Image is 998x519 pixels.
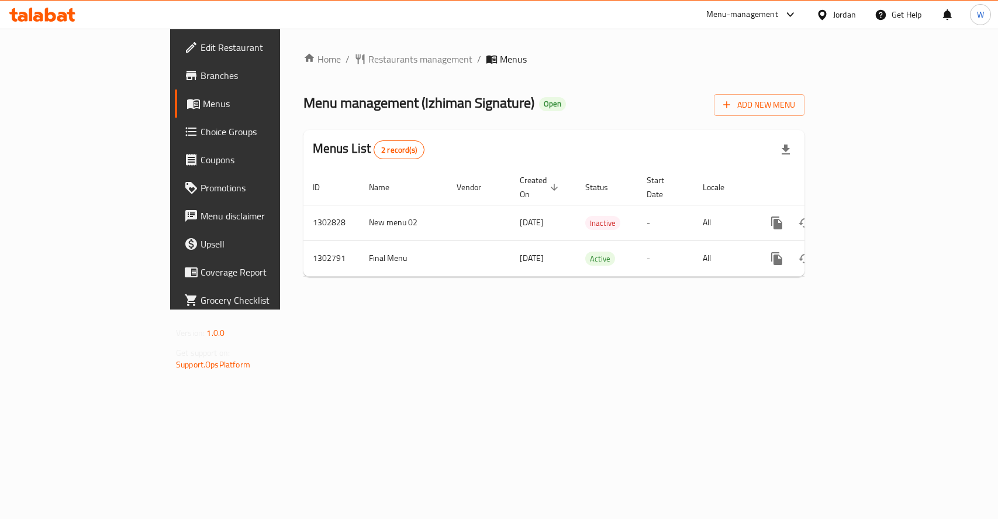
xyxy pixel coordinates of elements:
span: Restaurants management [368,52,472,66]
span: [DATE] [520,250,544,266]
span: Status [585,180,623,194]
h2: Menus List [313,140,424,159]
a: Promotions [175,174,337,202]
table: enhanced table [303,170,885,277]
span: Menu disclaimer [201,209,327,223]
span: Created On [520,173,562,201]
span: Promotions [201,181,327,195]
td: All [693,205,754,240]
td: - [637,205,693,240]
a: Menus [175,90,337,118]
span: Open [539,99,566,109]
span: Get support on: [176,345,230,360]
span: Inactive [585,216,620,230]
span: 1.0.0 [206,325,225,341]
span: Active [585,252,615,266]
span: Coupons [201,153,327,167]
button: Change Status [791,209,819,237]
span: Name [369,180,405,194]
span: Edit Restaurant [201,40,327,54]
div: Open [539,97,566,111]
span: Add New Menu [723,98,795,112]
a: Restaurants management [354,52,472,66]
a: Choice Groups [175,118,337,146]
span: Locale [703,180,740,194]
span: ID [313,180,335,194]
td: All [693,240,754,276]
div: Export file [772,136,800,164]
span: W [977,8,984,21]
div: Menu-management [706,8,778,22]
td: Final Menu [360,240,447,276]
span: Menu management ( Izhiman Signature ) [303,90,534,116]
span: Upsell [201,237,327,251]
span: Branches [201,68,327,83]
a: Branches [175,61,337,90]
button: Add New Menu [714,94,804,116]
a: Edit Restaurant [175,33,337,61]
span: Start Date [647,173,679,201]
button: more [763,209,791,237]
span: [DATE] [520,215,544,230]
div: Jordan [833,8,856,21]
span: Menus [203,97,327,111]
a: Grocery Checklist [175,286,337,314]
a: Support.OpsPlatform [176,357,250,372]
span: Menus [500,52,527,66]
a: Upsell [175,230,337,258]
span: Grocery Checklist [201,293,327,307]
nav: breadcrumb [303,52,804,66]
li: / [346,52,350,66]
th: Actions [754,170,885,205]
button: more [763,245,791,273]
div: Active [585,252,615,266]
span: Vendor [457,180,496,194]
td: New menu 02 [360,205,447,240]
a: Coverage Report [175,258,337,286]
span: 2 record(s) [374,145,424,156]
button: Change Status [791,245,819,273]
div: Total records count [374,140,424,159]
span: Version: [176,325,205,341]
a: Menu disclaimer [175,202,337,230]
li: / [477,52,481,66]
td: - [637,240,693,276]
span: Choice Groups [201,125,327,139]
span: Coverage Report [201,265,327,279]
a: Coupons [175,146,337,174]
